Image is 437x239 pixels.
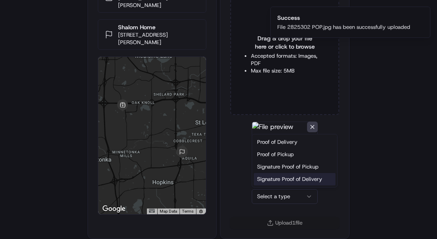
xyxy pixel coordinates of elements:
span: Proof of Delivery [257,138,298,146]
span: Proof of Pickup [257,151,294,158]
div: Success [277,14,410,22]
span: Signature Proof of Delivery [257,176,322,183]
span: Signature Proof of Pickup [257,163,319,171]
div: File 2825302 POP.jpg has been successfully uploaded [277,23,410,31]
